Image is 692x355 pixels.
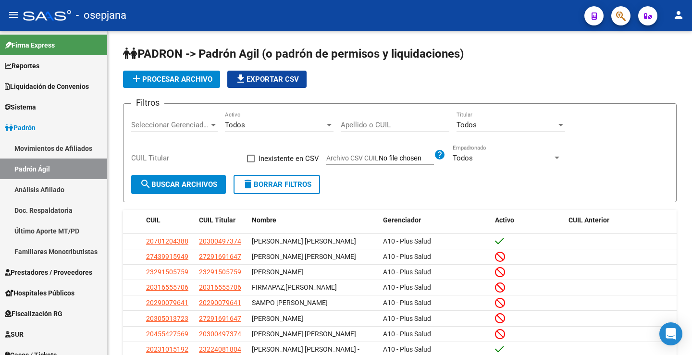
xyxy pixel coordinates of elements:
span: [PERSON_NAME] [252,268,303,276]
div: Open Intercom Messenger [659,322,682,345]
span: SUR [5,329,24,340]
span: PADRON -> Padrón Agil (o padrón de permisos y liquidaciones) [123,47,464,61]
span: 20290079641 [199,299,241,306]
span: Nombre [252,216,276,224]
span: 27439915949 [146,253,188,260]
span: CUIL Anterior [568,216,609,224]
button: Procesar archivo [123,71,220,88]
mat-icon: menu [8,9,19,21]
span: Padrón [5,122,36,133]
span: Liquidación de Convenios [5,81,89,92]
span: Todos [225,121,245,129]
span: Sistema [5,102,36,112]
span: 20316555706 [146,283,188,291]
mat-icon: search [140,178,151,190]
span: 20300497374 [199,237,241,245]
span: [PERSON_NAME] [PERSON_NAME] [252,253,356,260]
span: 20290079641 [146,299,188,306]
span: 23291505759 [146,268,188,276]
span: FIRMAPAZ,[PERSON_NAME] [252,283,337,291]
span: Fiscalización RG [5,308,62,319]
span: Inexistente en CSV [259,153,319,164]
span: - osepjana [76,5,126,26]
span: CUIL Titular [199,216,235,224]
mat-icon: person [673,9,684,21]
button: Buscar Archivos [131,175,226,194]
datatable-header-cell: Nombre [248,210,379,231]
span: A10 - Plus Salud [383,315,431,322]
span: SAMPO [PERSON_NAME] [252,299,328,306]
span: A10 - Plus Salud [383,268,431,276]
span: 20305013723 [146,315,188,322]
span: 20701204388 [146,237,188,245]
datatable-header-cell: CUIL [142,210,195,231]
span: Buscar Archivos [140,180,217,189]
datatable-header-cell: Activo [491,210,565,231]
span: Activo [495,216,514,224]
span: A10 - Plus Salud [383,237,431,245]
mat-icon: delete [242,178,254,190]
span: CUIL [146,216,161,224]
span: 20455427569 [146,330,188,338]
span: A10 - Plus Salud [383,283,431,291]
span: A10 - Plus Salud [383,299,431,306]
mat-icon: file_download [235,73,247,85]
span: Exportar CSV [235,75,299,84]
span: [PERSON_NAME] [PERSON_NAME] [252,237,356,245]
span: Gerenciador [383,216,421,224]
input: Archivo CSV CUIL [379,154,434,163]
span: 23224081804 [199,345,241,353]
datatable-header-cell: CUIL Titular [195,210,248,231]
datatable-header-cell: Gerenciador [379,210,491,231]
datatable-header-cell: CUIL Anterior [565,210,677,231]
span: 27291691647 [199,315,241,322]
span: A10 - Plus Salud [383,345,431,353]
span: A10 - Plus Salud [383,253,431,260]
button: Exportar CSV [227,71,307,88]
span: Firma Express [5,40,55,50]
span: Seleccionar Gerenciador [131,121,209,129]
span: A10 - Plus Salud [383,330,431,338]
span: 20316555706 [199,283,241,291]
span: 20300497374 [199,330,241,338]
span: [PERSON_NAME] [252,315,303,322]
mat-icon: help [434,149,445,160]
span: 27291691647 [199,253,241,260]
span: 20231015192 [146,345,188,353]
span: Reportes [5,61,39,71]
mat-icon: add [131,73,142,85]
span: [PERSON_NAME] [PERSON_NAME] - [252,345,359,353]
span: Borrar Filtros [242,180,311,189]
span: [PERSON_NAME] [PERSON_NAME] [252,330,356,338]
span: Hospitales Públicos [5,288,74,298]
span: Procesar archivo [131,75,212,84]
span: 23291505759 [199,268,241,276]
span: Todos [457,121,477,129]
span: Archivo CSV CUIL [326,154,379,162]
span: Todos [453,154,473,162]
h3: Filtros [131,96,164,110]
button: Borrar Filtros [234,175,320,194]
span: Prestadores / Proveedores [5,267,92,278]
